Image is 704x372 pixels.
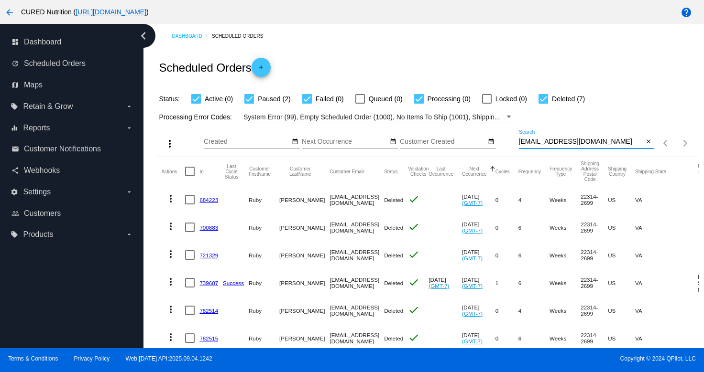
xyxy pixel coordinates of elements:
[518,324,550,352] mat-cell: 6
[488,138,495,146] mat-icon: date_range
[204,138,290,146] input: Created
[172,29,212,43] a: Dashboard
[581,324,608,352] mat-cell: 22314-2699
[429,166,453,177] button: Change sorting for LastOccurrenceUtc
[76,8,146,16] a: [URL][DOMAIN_NAME]
[635,213,698,241] mat-cell: VA
[125,103,133,110] i: arrow_drop_down
[199,308,218,314] a: 782514
[608,213,635,241] mat-cell: US
[495,269,518,297] mat-cell: 1
[495,324,518,352] mat-cell: 0
[550,297,581,324] mat-cell: Weeks
[645,138,652,146] mat-icon: close
[126,355,212,362] a: Web:[DATE] API:2025.09.04.1242
[125,231,133,238] i: arrow_drop_down
[495,169,510,174] button: Change sorting for Cycles
[581,186,608,213] mat-cell: 22314-2699
[199,169,203,174] button: Change sorting for Id
[390,138,396,146] mat-icon: date_range
[11,145,19,153] i: email
[21,8,149,16] span: CURED Nutrition ( )
[199,224,218,231] a: 700883
[408,304,419,316] mat-icon: check
[125,188,133,196] i: arrow_drop_down
[384,252,403,258] span: Deleted
[681,7,692,18] mat-icon: help
[165,331,176,343] mat-icon: more_vert
[408,249,419,260] mat-icon: check
[360,355,696,362] span: Copyright © 2024 QPilot, LLC
[159,113,232,121] span: Processing Error Codes:
[292,138,298,146] mat-icon: date_range
[249,241,279,269] mat-cell: Ruby
[279,241,330,269] mat-cell: [PERSON_NAME]
[462,310,483,317] a: (GMT-7)
[635,324,698,352] mat-cell: VA
[408,276,419,288] mat-icon: check
[462,324,495,352] mat-cell: [DATE]
[161,157,185,186] mat-header-cell: Actions
[462,269,495,297] mat-cell: [DATE]
[518,241,550,269] mat-cell: 6
[384,280,403,286] span: Deleted
[243,111,513,123] mat-select: Filter by Processing Error Codes
[23,188,51,196] span: Settings
[164,138,176,149] mat-icon: more_vert
[11,103,18,110] i: local_offer
[495,297,518,324] mat-cell: 0
[279,213,330,241] mat-cell: [PERSON_NAME]
[316,93,344,105] span: Failed (0)
[608,241,635,269] mat-cell: US
[255,64,267,75] mat-icon: add
[408,193,419,205] mat-icon: check
[24,145,101,153] span: Customer Notifications
[125,124,133,132] i: arrow_drop_down
[495,186,518,213] mat-cell: 0
[495,93,527,105] span: Locked (0)
[518,297,550,324] mat-cell: 4
[462,227,483,234] a: (GMT-7)
[462,200,483,206] a: (GMT-7)
[11,38,19,46] i: dashboard
[11,56,133,71] a: update Scheduled Orders
[199,280,218,286] a: 739607
[408,332,419,343] mat-icon: check
[11,188,18,196] i: settings
[462,241,495,269] mat-cell: [DATE]
[462,213,495,241] mat-cell: [DATE]
[581,269,608,297] mat-cell: 22314-2699
[330,241,384,269] mat-cell: [EMAIL_ADDRESS][DOMAIN_NAME]
[279,186,330,213] mat-cell: [PERSON_NAME]
[159,58,270,77] h2: Scheduled Orders
[635,169,666,174] button: Change sorting for ShippingState
[330,297,384,324] mat-cell: [EMAIL_ADDRESS][DOMAIN_NAME]
[518,186,550,213] mat-cell: 4
[384,197,403,203] span: Deleted
[279,297,330,324] mat-cell: [PERSON_NAME]
[518,269,550,297] mat-cell: 6
[11,231,18,238] i: local_offer
[384,308,403,314] span: Deleted
[408,221,419,233] mat-icon: check
[462,186,495,213] mat-cell: [DATE]
[581,213,608,241] mat-cell: 22314-2699
[608,186,635,213] mat-cell: US
[223,164,240,180] button: Change sorting for LastProcessingCycleId
[249,297,279,324] mat-cell: Ruby
[205,93,233,105] span: Active (0)
[165,304,176,315] mat-icon: more_vert
[462,255,483,261] a: (GMT-7)
[330,186,384,213] mat-cell: [EMAIL_ADDRESS][DOMAIN_NAME]
[428,93,471,105] span: Processing (0)
[384,169,397,174] button: Change sorting for Status
[462,297,495,324] mat-cell: [DATE]
[552,93,585,105] span: Deleted (7)
[23,124,50,132] span: Reports
[302,138,388,146] input: Next Occurrence
[212,29,272,43] a: Scheduled Orders
[249,324,279,352] mat-cell: Ruby
[519,138,644,146] input: Search
[608,269,635,297] mat-cell: US
[608,324,635,352] mat-cell: US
